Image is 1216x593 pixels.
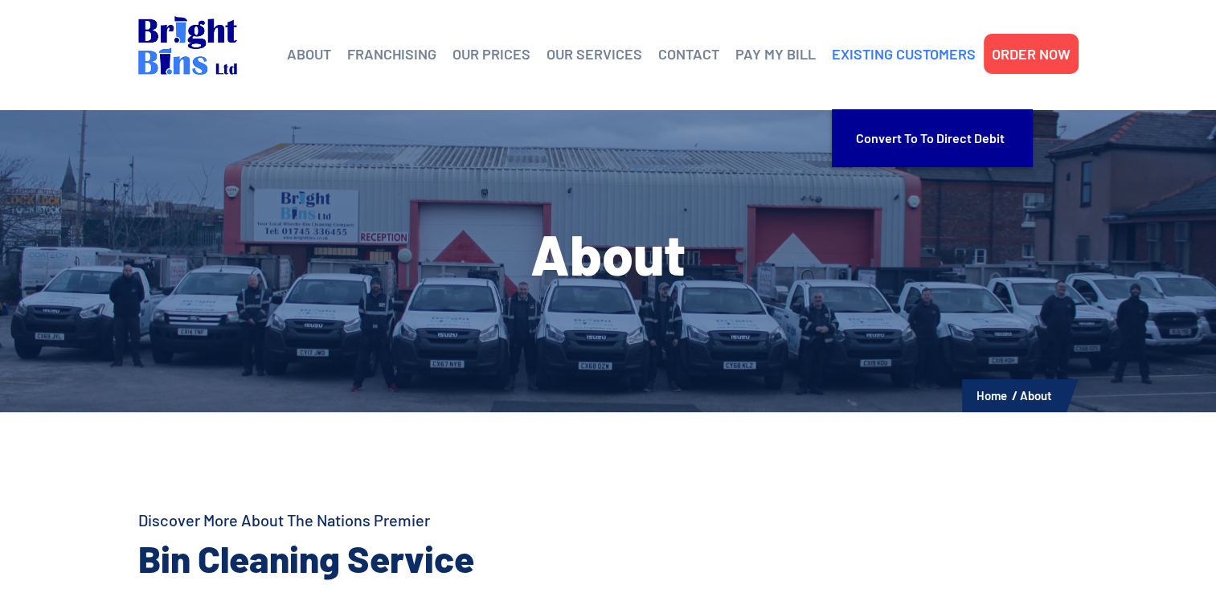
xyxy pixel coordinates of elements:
[287,42,331,66] a: ABOUT
[735,42,816,66] a: PAY MY BILL
[1020,385,1052,406] li: About
[547,42,642,66] a: OUR SERVICES
[347,42,436,66] a: FRANCHISING
[452,42,530,66] a: OUR PRICES
[138,509,741,531] h4: Discover More About The Nations Premier
[856,117,1009,159] a: Convert to To Direct Debit
[138,225,1079,281] h1: About
[992,42,1071,66] a: ORDER NOW
[976,388,1007,403] a: Home
[138,534,741,583] h2: Bin Cleaning Service
[832,42,976,66] a: EXISTING CUSTOMERS
[658,42,719,66] a: CONTACT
